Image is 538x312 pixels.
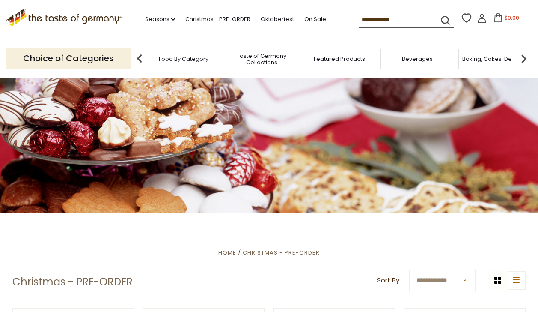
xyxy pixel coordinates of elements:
a: Featured Products [314,56,365,62]
a: Baking, Cakes, Desserts [462,56,529,62]
a: Food By Category [159,56,208,62]
span: $0.00 [505,14,519,21]
a: Taste of Germany Collections [227,53,296,66]
a: Christmas - PRE-ORDER [185,15,250,24]
img: next arrow [515,50,532,67]
a: Beverages [402,56,433,62]
img: previous arrow [131,50,148,67]
label: Sort By: [377,275,401,286]
a: Home [218,249,236,257]
a: Seasons [145,15,175,24]
a: Christmas - PRE-ORDER [243,249,320,257]
p: Choice of Categories [6,48,131,69]
h1: Christmas - PRE-ORDER [12,276,133,288]
button: $0.00 [488,13,525,26]
a: Oktoberfest [261,15,294,24]
a: On Sale [304,15,326,24]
